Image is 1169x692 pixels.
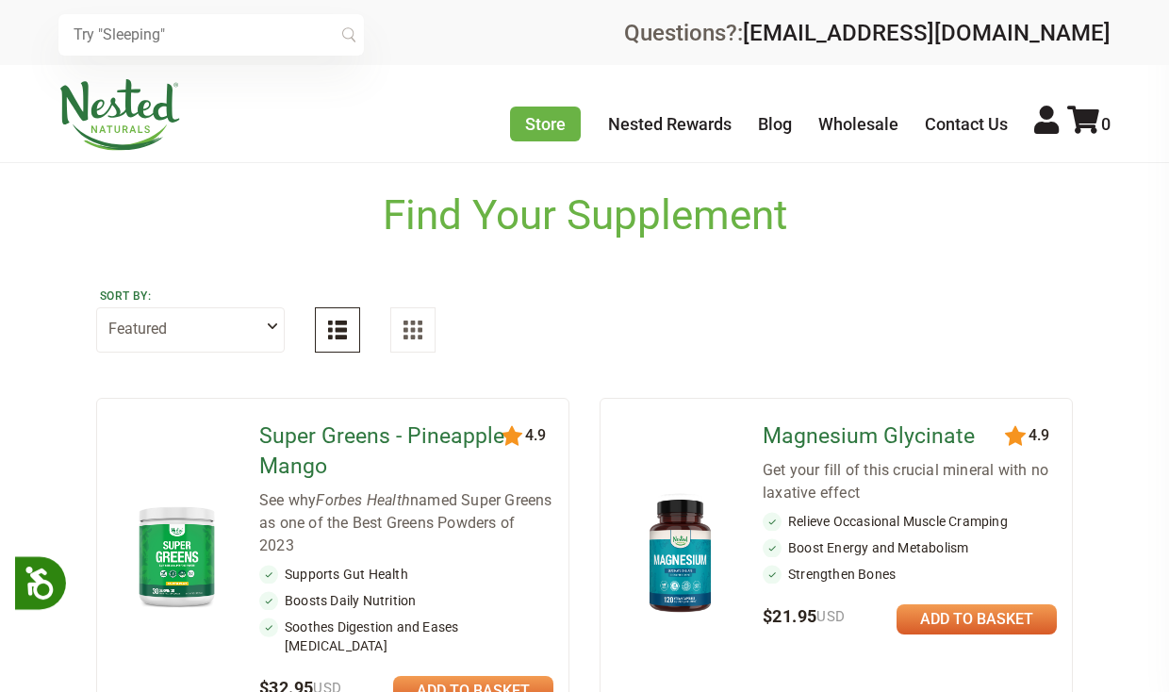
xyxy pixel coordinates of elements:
[259,591,553,610] li: Boosts Daily Nutrition
[763,421,1013,452] a: Magnesium Glycinate
[816,608,845,625] span: USD
[1101,114,1111,134] span: 0
[763,538,1057,557] li: Boost Energy and Metabolism
[100,288,281,304] label: Sort by:
[328,321,347,339] img: List
[743,20,1111,46] a: [EMAIL_ADDRESS][DOMAIN_NAME]
[316,491,410,509] em: Forbes Health
[58,79,181,151] img: Nested Naturals
[631,491,730,620] img: Magnesium Glycinate
[624,22,1111,44] div: Questions?:
[763,606,846,626] span: $21.95
[763,565,1057,584] li: Strengthen Bones
[763,459,1057,504] div: Get your fill of this crucial mineral with no laxative effect
[259,618,553,655] li: Soothes Digestion and Eases [MEDICAL_DATA]
[758,114,792,134] a: Blog
[403,321,422,339] img: Grid
[259,565,553,584] li: Supports Gut Health
[608,114,732,134] a: Nested Rewards
[818,114,898,134] a: Wholesale
[1067,114,1111,134] a: 0
[58,14,364,56] input: Try "Sleeping"
[510,107,581,141] a: Store
[383,191,787,239] h1: Find Your Supplement
[259,489,553,557] div: See why named Super Greens as one of the Best Greens Powders of 2023
[925,114,1008,134] a: Contact Us
[127,499,226,613] img: Super Greens - Pineapple Mango
[259,421,509,482] a: Super Greens - Pineapple Mango
[763,512,1057,531] li: Relieve Occasional Muscle Cramping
